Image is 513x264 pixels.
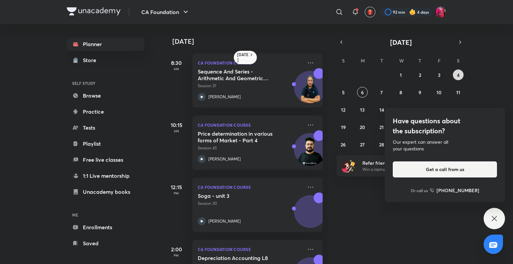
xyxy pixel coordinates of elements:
[360,124,365,130] abbr: October 20, 2025
[198,183,303,191] p: CA Foundation Course
[361,89,364,96] abbr: October 6, 2025
[294,199,326,231] img: Avatar
[67,89,144,102] a: Browse
[437,107,441,113] abbr: October 17, 2025
[294,75,326,107] img: Avatar
[237,52,249,63] h6: [DATE]
[357,87,368,98] button: October 6, 2025
[365,7,375,17] button: avatar
[163,253,190,257] p: PM
[198,83,303,89] p: Session 37
[198,121,303,129] p: CA Foundation Course
[393,161,497,177] button: Get a call from us
[342,89,345,96] abbr: October 5, 2025
[342,159,355,172] img: referral
[341,124,346,130] abbr: October 19, 2025
[456,89,460,96] abbr: October 11, 2025
[434,87,445,98] button: October 10, 2025
[163,67,190,71] p: AM
[198,201,303,207] p: Session 30
[409,9,416,15] img: streak
[67,137,144,150] a: Playlist
[67,78,144,89] h6: SELF STUDY
[67,7,121,15] img: Company Logo
[463,116,505,152] img: yH5BAEAAAAALAAAAAABAAEAAAIBRAA7
[198,68,281,82] h5: Sequence And Series - Arithmetic And Geometric Progressions - I
[435,6,446,18] img: Anushka Gupta
[414,104,425,115] button: October 16, 2025
[438,57,441,64] abbr: Friday
[399,89,402,96] abbr: October 8, 2025
[67,237,144,250] a: Saved
[346,37,456,47] button: [DATE]
[361,57,365,64] abbr: Monday
[376,122,387,132] button: October 21, 2025
[362,166,445,172] p: Win a laptop, vouchers & more
[393,139,497,152] div: Our expert can answer all your questions
[418,89,421,96] abbr: October 9, 2025
[163,129,190,133] p: AM
[198,245,303,253] p: CA Foundation Course
[453,70,464,80] button: October 4, 2025
[83,56,100,64] div: Store
[338,122,349,132] button: October 19, 2025
[341,141,346,148] abbr: October 26, 2025
[67,153,144,166] a: Free live classes
[163,183,190,191] h5: 12:15
[360,107,365,113] abbr: October 13, 2025
[357,122,368,132] button: October 20, 2025
[457,72,460,78] abbr: October 4, 2025
[338,139,349,150] button: October 26, 2025
[67,7,121,17] a: Company Logo
[395,104,406,115] button: October 15, 2025
[208,94,241,100] p: [PERSON_NAME]
[67,221,144,234] a: Enrollments
[208,156,241,162] p: [PERSON_NAME]
[453,87,464,98] button: October 11, 2025
[67,185,144,199] a: Unacademy books
[414,70,425,80] button: October 2, 2025
[362,159,445,166] h6: Refer friends
[379,107,384,113] abbr: October 14, 2025
[294,137,326,169] img: Avatar
[342,57,345,64] abbr: Sunday
[419,72,421,78] abbr: October 2, 2025
[341,107,345,113] abbr: October 12, 2025
[398,107,403,113] abbr: October 15, 2025
[67,105,144,118] a: Practice
[437,187,479,194] h6: [PHONE_NUMBER]
[198,145,303,151] p: Session 45
[434,70,445,80] button: October 3, 2025
[418,57,421,64] abbr: Thursday
[400,72,402,78] abbr: October 1, 2025
[163,245,190,253] h5: 2:00
[67,53,144,67] a: Store
[67,37,144,51] a: Planner
[395,87,406,98] button: October 8, 2025
[360,141,365,148] abbr: October 27, 2025
[395,70,406,80] button: October 1, 2025
[376,139,387,150] button: October 28, 2025
[163,59,190,67] h5: 8:30
[453,104,464,115] button: October 18, 2025
[379,141,384,148] abbr: October 28, 2025
[357,104,368,115] button: October 13, 2025
[376,87,387,98] button: October 7, 2025
[438,72,441,78] abbr: October 3, 2025
[137,5,194,19] button: CA Foundation
[367,9,373,15] img: avatar
[163,191,190,195] p: PM
[417,107,422,113] abbr: October 16, 2025
[399,57,404,64] abbr: Wednesday
[457,57,460,64] abbr: Saturday
[434,104,445,115] button: October 17, 2025
[357,139,368,150] button: October 27, 2025
[198,192,281,199] h5: Soga - unit 3
[338,104,349,115] button: October 12, 2025
[430,187,479,194] a: [PHONE_NUMBER]
[414,87,425,98] button: October 9, 2025
[393,116,497,136] h4: Have questions about the subscription?
[379,124,384,130] abbr: October 21, 2025
[437,89,442,96] abbr: October 10, 2025
[390,38,412,47] span: [DATE]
